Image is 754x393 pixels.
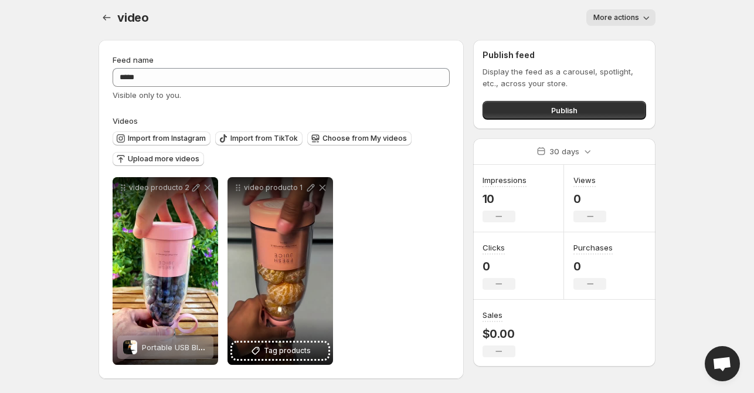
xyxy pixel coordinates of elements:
[586,9,655,26] button: More actions
[593,13,639,22] span: More actions
[483,174,527,186] h3: Impressions
[573,259,613,273] p: 0
[483,192,527,206] p: 10
[113,177,218,365] div: video producto 2Portable USB Blender – 380ml Personal Mixer with high-quality Cup and Wireless Ch...
[573,174,596,186] h3: Views
[573,242,613,253] h3: Purchases
[123,340,137,354] img: Portable USB Blender – 380ml Personal Mixer with high-quality Cup and Wireless Charging directly ...
[483,101,646,120] button: Publish
[129,183,190,192] p: video producto 2
[307,131,412,145] button: Choose from My videos
[573,192,606,206] p: 0
[128,154,199,164] span: Upload more videos
[99,9,115,26] button: Settings
[113,55,154,65] span: Feed name
[117,11,149,25] span: video
[549,145,579,157] p: 30 days
[244,183,305,192] p: video producto 1
[128,134,206,143] span: Import from Instagram
[113,90,181,100] span: Visible only to you.
[227,177,333,365] div: video producto 1Tag products
[483,259,515,273] p: 0
[142,343,562,352] span: Portable USB Blender – 380ml Personal Mixer with high-quality Cup and Wireless Charging directly ...
[551,104,578,116] span: Publish
[483,66,646,89] p: Display the feed as a carousel, spotlight, etc., across your store.
[705,346,740,381] div: Open chat
[483,49,646,61] h2: Publish feed
[230,134,298,143] span: Import from TikTok
[483,309,502,321] h3: Sales
[322,134,407,143] span: Choose from My videos
[113,116,138,126] span: Videos
[113,152,204,166] button: Upload more videos
[232,343,328,359] button: Tag products
[264,345,311,357] span: Tag products
[113,131,210,145] button: Import from Instagram
[483,327,515,341] p: $0.00
[215,131,303,145] button: Import from TikTok
[483,242,505,253] h3: Clicks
